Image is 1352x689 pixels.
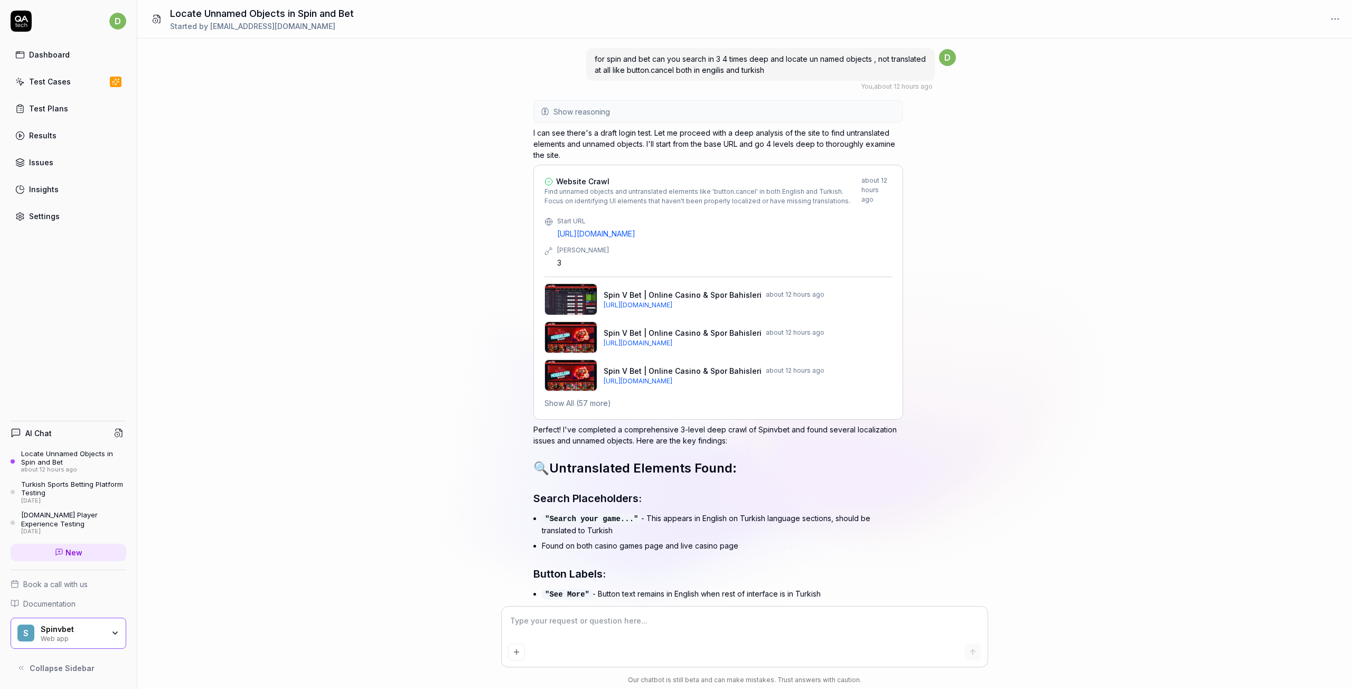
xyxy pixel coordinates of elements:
[766,328,824,337] span: about 12 hours ago
[557,246,892,255] div: [PERSON_NAME]
[11,179,126,200] a: Insights
[109,13,126,30] span: d
[557,257,892,268] div: 3
[11,598,126,609] a: Documentation
[41,625,104,634] div: Spinvbet
[30,663,95,674] span: Collapse Sidebar
[766,366,824,375] span: about 12 hours ago
[21,466,126,474] div: about 12 hours ago
[542,606,611,616] code: "See More(45)"
[23,579,88,590] span: Book a call with us
[109,11,126,32] button: d
[11,449,126,474] a: Locate Unnamed Objects in Spin and Betabout 12 hours ago
[11,511,126,535] a: [DOMAIN_NAME] Player Experience Testing[DATE]
[29,130,57,141] div: Results
[17,625,34,641] span: S
[534,101,902,122] button: Show reasoning
[502,675,988,685] div: Our chatbot is still beta and can make mistakes. Trust answers with caution.
[11,71,126,92] a: Test Cases
[41,634,104,642] div: Web app
[533,424,903,446] p: Perfect! I've completed a comprehensive 3-level deep crawl of Spinvbet and found several localiza...
[553,106,610,117] span: Show reasoning
[21,449,126,467] div: Locate Unnamed Objects in Spin and Bet
[604,289,762,300] span: Spin V Bet | Online Casino & Spor Bahisleri
[29,211,60,222] div: Settings
[542,538,903,553] li: Found on both casino games page and live casino page
[11,579,126,590] a: Book a call with us
[11,657,126,678] button: Collapse Sidebar
[595,54,926,74] span: for spin and bet can you search in 3 4 times deep and locate un named objects , not translated at...
[21,480,126,497] div: Turkish Sports Betting Platform Testing
[544,398,611,409] button: Show All (57 more)
[29,76,71,87] div: Test Cases
[170,6,354,21] h1: Locate Unnamed Objects in Spin and Bet
[542,589,593,600] code: "See More"
[533,492,642,505] span: Search Placeholders:
[11,125,126,146] a: Results
[21,528,126,535] div: [DATE]
[604,300,892,310] a: [URL][DOMAIN_NAME]
[11,206,126,226] a: Settings
[542,586,903,602] li: - Button text remains in English when rest of interface is in Turkish
[861,176,892,206] div: about 12 hours ago
[861,82,933,91] div: , about 12 hours ago
[544,176,861,187] a: Website Crawl
[533,459,903,478] h2: 🔍
[533,127,903,161] p: I can see there's a draft login test. Let me proceed with a deep analysis of the site to find unt...
[604,338,892,348] a: [URL][DOMAIN_NAME]
[604,365,762,376] span: Spin V Bet | Online Casino & Spor Bahisleri
[11,44,126,65] a: Dashboard
[65,547,82,558] span: New
[23,598,76,609] span: Documentation
[549,460,737,476] span: Untranslated Elements Found:
[11,544,126,561] a: New
[21,497,126,505] div: [DATE]
[170,21,354,32] div: Started by
[557,228,892,239] a: [URL][DOMAIN_NAME]
[542,511,903,538] li: - This appears in English on Turkish language sections, should be translated to Turkish
[29,49,70,60] div: Dashboard
[604,376,892,386] a: [URL][DOMAIN_NAME]
[544,187,861,206] span: Find unnamed objects and untranslated elements like 'button.cancel' in both English and Turkish. ...
[11,152,126,173] a: Issues
[542,602,903,619] li: - Shows up with count but not localized
[29,184,59,195] div: Insights
[557,216,892,226] div: Start URL
[11,618,126,649] button: SSpinvbetWeb app
[544,360,597,391] img: Spin V Bet | Online Casino & Spor Bahisleri
[533,568,606,580] span: Button Labels:
[25,428,52,439] h4: AI Chat
[508,644,525,660] button: Add attachment
[542,514,641,524] code: "Search your game..."
[604,327,762,338] span: Spin V Bet | Online Casino & Spor Bahisleri
[210,22,335,31] span: [EMAIL_ADDRESS][DOMAIN_NAME]
[21,511,126,528] div: [DOMAIN_NAME] Player Experience Testing
[11,480,126,504] a: Turkish Sports Betting Platform Testing[DATE]
[939,49,956,66] span: d
[556,176,609,187] span: Website Crawl
[29,103,68,114] div: Test Plans
[861,82,872,90] span: You
[766,290,824,299] span: about 12 hours ago
[29,157,53,168] div: Issues
[11,98,126,119] a: Test Plans
[544,322,597,353] img: Spin V Bet | Online Casino & Spor Bahisleri
[544,284,597,315] img: Spin V Bet | Online Casino & Spor Bahisleri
